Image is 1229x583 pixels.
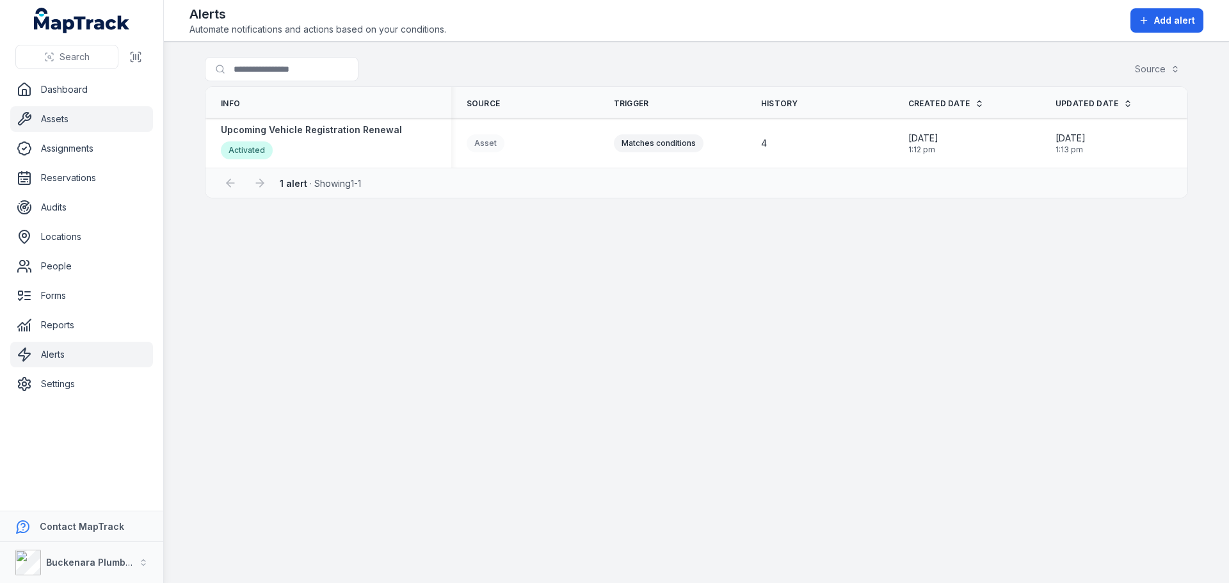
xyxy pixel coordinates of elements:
span: [DATE] [908,132,938,145]
a: Forms [10,283,153,308]
button: Add alert [1130,8,1203,33]
button: Search [15,45,118,69]
a: People [10,253,153,279]
strong: Upcoming Vehicle Registration Renewal [221,124,402,136]
a: Alerts [10,342,153,367]
a: Settings [10,371,153,397]
span: Created Date [908,99,970,109]
strong: 1 alert [280,178,307,189]
a: Reports [10,312,153,338]
a: Upcoming Vehicle Registration RenewalActivated [221,124,402,163]
span: Updated Date [1056,99,1119,109]
button: Source [1127,57,1188,81]
div: Asset [467,134,504,152]
time: 6/27/2025, 1:13:15 PM [1056,132,1086,155]
span: Trigger [614,99,649,109]
a: Locations [10,224,153,250]
a: Dashboard [10,77,153,102]
h2: Alerts [189,5,446,23]
div: Activated [221,141,273,159]
a: Created Date [908,99,984,109]
strong: Contact MapTrack [40,521,124,532]
span: Automate notifications and actions based on your conditions. [189,23,446,36]
strong: Buckenara Plumbing Gas & Electrical [46,557,214,568]
span: [DATE] [1056,132,1086,145]
time: 6/27/2025, 1:12:29 PM [908,132,938,155]
a: Updated Date [1056,99,1133,109]
span: 4 [761,137,767,150]
span: Search [60,51,90,63]
a: Reservations [10,165,153,191]
span: 1:12 pm [908,145,938,155]
a: Assets [10,106,153,132]
span: History [761,99,798,109]
a: Assignments [10,136,153,161]
span: Source [467,99,501,109]
a: MapTrack [34,8,130,33]
span: Add alert [1154,14,1195,27]
a: Audits [10,195,153,220]
div: Matches conditions [614,134,703,152]
span: · Showing 1 - 1 [280,178,361,189]
span: 1:13 pm [1056,145,1086,155]
span: Info [221,99,240,109]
